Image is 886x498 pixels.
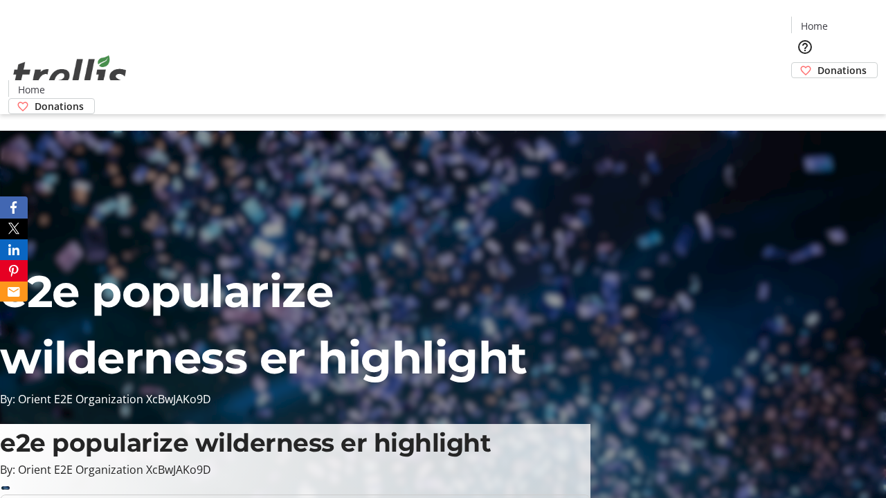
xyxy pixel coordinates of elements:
span: Donations [817,63,867,77]
span: Home [801,19,828,33]
a: Home [792,19,836,33]
button: Cart [791,78,819,106]
a: Donations [791,62,878,78]
span: Donations [35,99,84,113]
button: Help [791,33,819,61]
img: Orient E2E Organization XcBwJAKo9D's Logo [8,40,132,109]
span: Home [18,82,45,97]
a: Home [9,82,53,97]
a: Donations [8,98,95,114]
